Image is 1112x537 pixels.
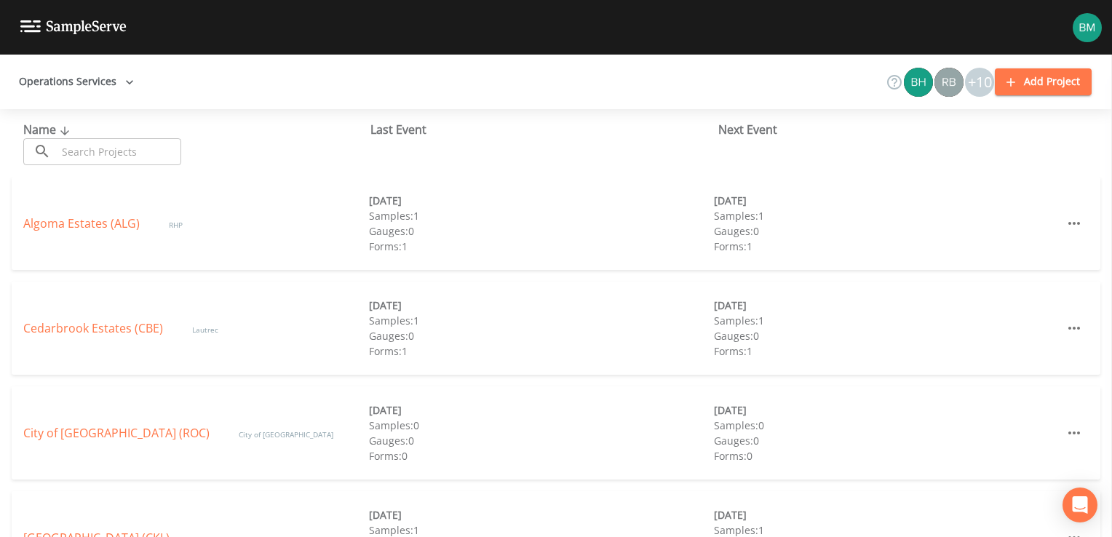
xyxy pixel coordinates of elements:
div: [DATE] [369,402,715,418]
div: Forms: 1 [714,239,1060,254]
img: 3e785c038355cbcf7b7e63a9c7d19890 [934,68,964,97]
div: [DATE] [369,507,715,522]
span: RHP [169,220,183,230]
button: Operations Services [13,68,140,95]
div: Samples: 0 [714,418,1060,433]
div: [DATE] [714,507,1060,522]
div: Samples: 0 [369,418,715,433]
div: Bert hewitt [903,68,934,97]
div: Gauges: 0 [369,328,715,343]
div: Forms: 0 [369,448,715,464]
input: Search Projects [57,138,181,165]
div: Last Event [370,121,718,138]
img: c6f973f345d393da4c168fb0eb4ce6b0 [1073,13,1102,42]
div: Gauges: 0 [369,223,715,239]
div: [DATE] [714,402,1060,418]
div: Gauges: 0 [714,223,1060,239]
div: Next Event [718,121,1065,138]
span: Lautrec [192,325,218,335]
div: [DATE] [369,193,715,208]
div: Samples: 1 [369,313,715,328]
div: Ryan Burke [934,68,964,97]
div: [DATE] [714,298,1060,313]
img: c62b08bfff9cfec2b7df4e6d8aaf6fcd [904,68,933,97]
div: Gauges: 0 [369,433,715,448]
div: Samples: 1 [369,208,715,223]
button: Add Project [995,68,1092,95]
div: Samples: 1 [714,313,1060,328]
div: Forms: 0 [714,448,1060,464]
img: logo [20,20,127,34]
span: Name [23,122,74,138]
a: Algoma Estates (ALG) [23,215,140,231]
a: City of [GEOGRAPHIC_DATA] (ROC) [23,425,210,441]
div: Gauges: 0 [714,328,1060,343]
div: Forms: 1 [714,343,1060,359]
div: +10 [965,68,994,97]
span: City of [GEOGRAPHIC_DATA] [239,429,333,439]
div: Samples: 1 [714,208,1060,223]
div: Open Intercom Messenger [1063,488,1097,522]
div: [DATE] [369,298,715,313]
div: Gauges: 0 [714,433,1060,448]
div: [DATE] [714,193,1060,208]
a: Cedarbrook Estates (CBE) [23,320,163,336]
div: Forms: 1 [369,239,715,254]
div: Forms: 1 [369,343,715,359]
